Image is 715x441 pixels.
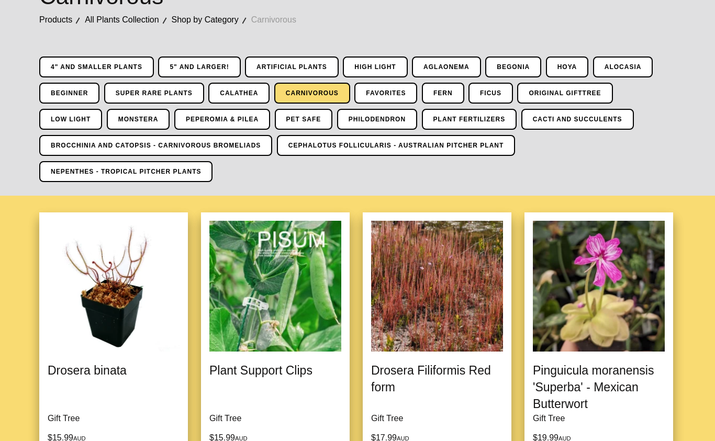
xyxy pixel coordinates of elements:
[274,83,350,104] a: Carnivorous
[251,13,309,27] a: Carnivorous
[39,13,85,27] a: Products
[354,83,417,104] a: Favorites
[485,56,541,77] a: Begonia
[337,109,417,130] a: Philodendron
[275,109,333,130] a: Pet Safe
[39,135,272,156] a: Brocchinia And Catopsis - Carnivorous Bromeliads
[39,56,154,77] a: 4" and Smaller Plants
[39,109,102,130] a: Low Light
[85,13,171,27] a: All Plants Collection
[208,83,270,104] a: Calathea
[546,56,589,77] a: Hoya
[245,56,339,77] a: Artificial Plants
[174,109,270,130] a: Peperomia & Pilea
[172,13,251,27] a: Shop by Category
[468,83,513,104] a: Ficus
[158,56,240,77] a: 5" and Larger!
[104,83,204,104] a: Super Rare Plants
[39,83,99,104] a: Beginner
[422,83,464,104] a: Fern
[521,109,634,130] a: Cacti and Succulents
[39,161,213,182] a: Nepenthes - Tropical Pitcher Plants
[517,83,612,104] a: Original GiftTree
[277,135,516,156] a: Cephalotus Follicularis - Australian Pitcher Plant
[593,56,653,77] a: Alocasia
[107,109,170,130] a: Monstera
[343,56,407,77] a: High Light
[422,109,517,130] a: Plant Fertilizers
[412,56,481,77] a: Aglaonema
